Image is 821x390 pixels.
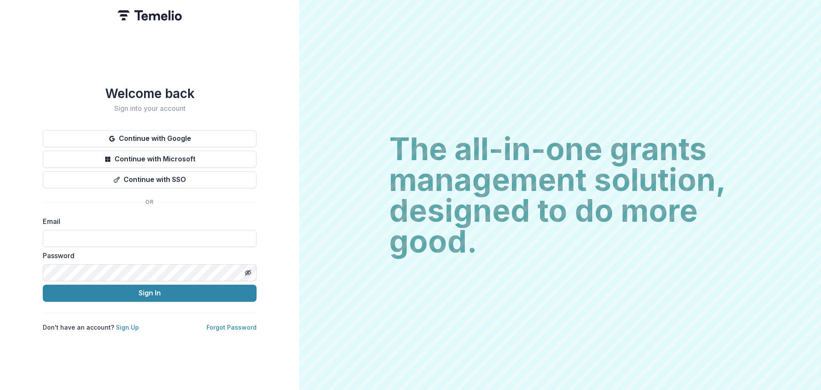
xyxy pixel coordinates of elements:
button: Continue with Google [43,130,257,147]
button: Sign In [43,285,257,302]
h2: Sign into your account [43,104,257,113]
label: Password [43,250,251,261]
h1: Welcome back [43,86,257,101]
a: Forgot Password [207,324,257,331]
img: Temelio [118,10,182,21]
button: Continue with SSO [43,171,257,188]
button: Toggle password visibility [241,266,255,280]
p: Don't have an account? [43,323,139,332]
button: Continue with Microsoft [43,151,257,168]
a: Sign Up [116,324,139,331]
label: Email [43,216,251,226]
